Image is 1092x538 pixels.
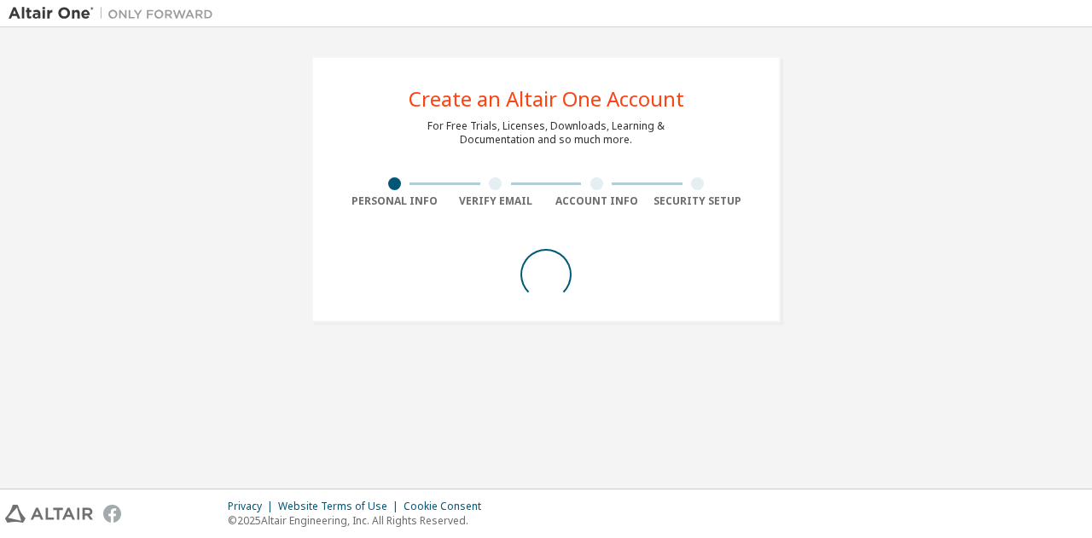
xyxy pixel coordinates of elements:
div: Website Terms of Use [278,500,404,513]
div: Cookie Consent [404,500,491,513]
div: Create an Altair One Account [409,89,684,109]
div: Personal Info [344,194,445,208]
div: For Free Trials, Licenses, Downloads, Learning & Documentation and so much more. [427,119,665,147]
p: © 2025 Altair Engineering, Inc. All Rights Reserved. [228,513,491,528]
div: Privacy [228,500,278,513]
img: facebook.svg [103,505,121,523]
div: Security Setup [648,194,749,208]
div: Verify Email [445,194,547,208]
div: Account Info [546,194,648,208]
img: Altair One [9,5,222,22]
img: altair_logo.svg [5,505,93,523]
